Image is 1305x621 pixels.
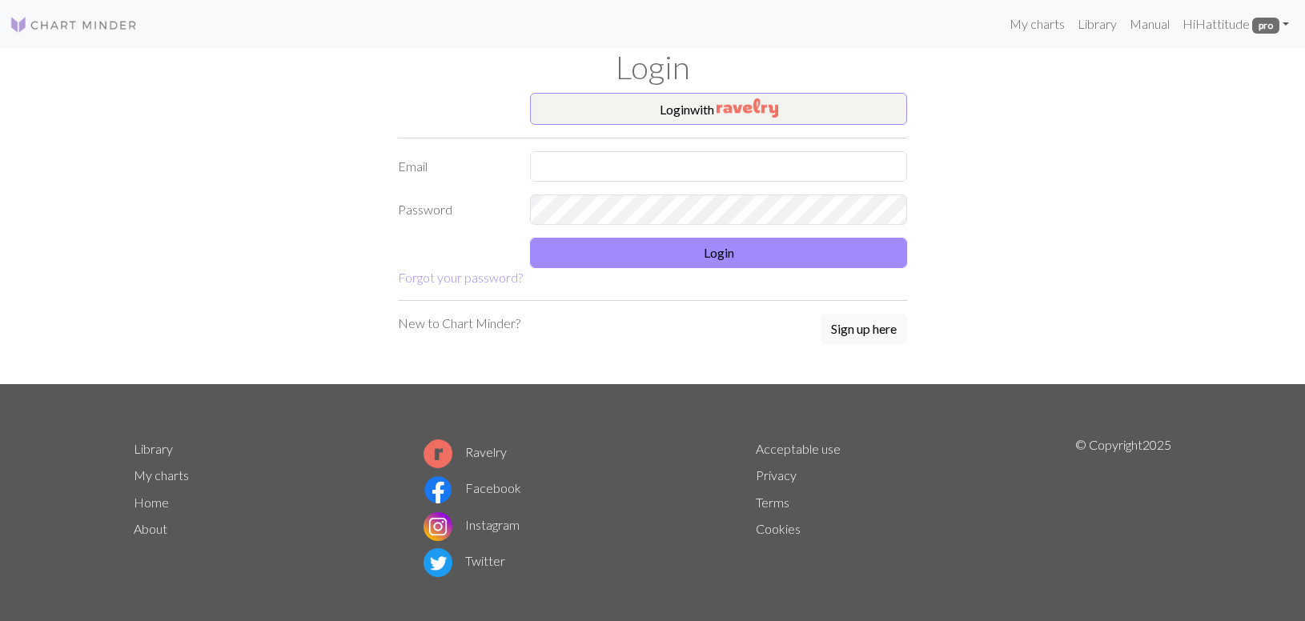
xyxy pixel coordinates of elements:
[134,495,169,510] a: Home
[134,467,189,483] a: My charts
[821,314,907,344] button: Sign up here
[756,441,841,456] a: Acceptable use
[1075,435,1171,581] p: © Copyright 2025
[134,441,173,456] a: Library
[10,15,138,34] img: Logo
[1071,8,1123,40] a: Library
[1123,8,1176,40] a: Manual
[388,151,520,182] label: Email
[398,270,523,285] a: Forgot your password?
[530,93,907,125] button: Loginwith
[134,521,167,536] a: About
[424,444,507,459] a: Ravelry
[424,517,520,532] a: Instagram
[1003,8,1071,40] a: My charts
[398,314,520,333] p: New to Chart Minder?
[424,475,452,504] img: Facebook logo
[424,553,505,568] a: Twitter
[756,521,801,536] a: Cookies
[424,512,452,541] img: Instagram logo
[424,480,521,495] a: Facebook
[756,495,789,510] a: Terms
[124,48,1181,86] h1: Login
[1252,18,1279,34] span: pro
[530,238,907,268] button: Login
[424,439,452,468] img: Ravelry logo
[1176,8,1295,40] a: HiHattitude pro
[388,194,520,225] label: Password
[717,98,778,118] img: Ravelry
[424,548,452,577] img: Twitter logo
[821,314,907,346] a: Sign up here
[756,467,797,483] a: Privacy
